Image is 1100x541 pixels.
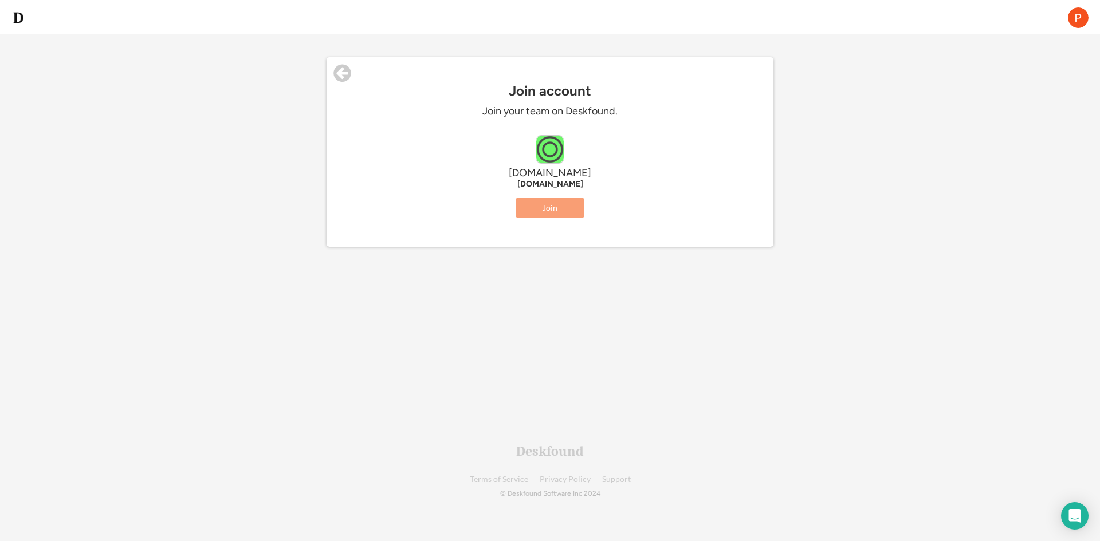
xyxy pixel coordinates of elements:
[516,198,584,218] button: Join
[1068,7,1089,28] img: ACg8ocJJxqkQA-5hD0MYSeq_nNPIs9tVN6tI2Cix-pkbkDXbdtPYEA=s96-c
[378,180,722,189] div: [DOMAIN_NAME]
[516,444,584,458] div: Deskfound
[1061,502,1089,530] div: Open Intercom Messenger
[536,136,564,163] img: o2inc.com.br
[327,83,773,99] div: Join account
[470,475,528,484] a: Terms of Service
[602,475,631,484] a: Support
[11,11,25,25] img: d-whitebg.png
[378,105,722,118] div: Join your team on Deskfound.
[540,475,591,484] a: Privacy Policy
[378,167,722,180] div: [DOMAIN_NAME]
